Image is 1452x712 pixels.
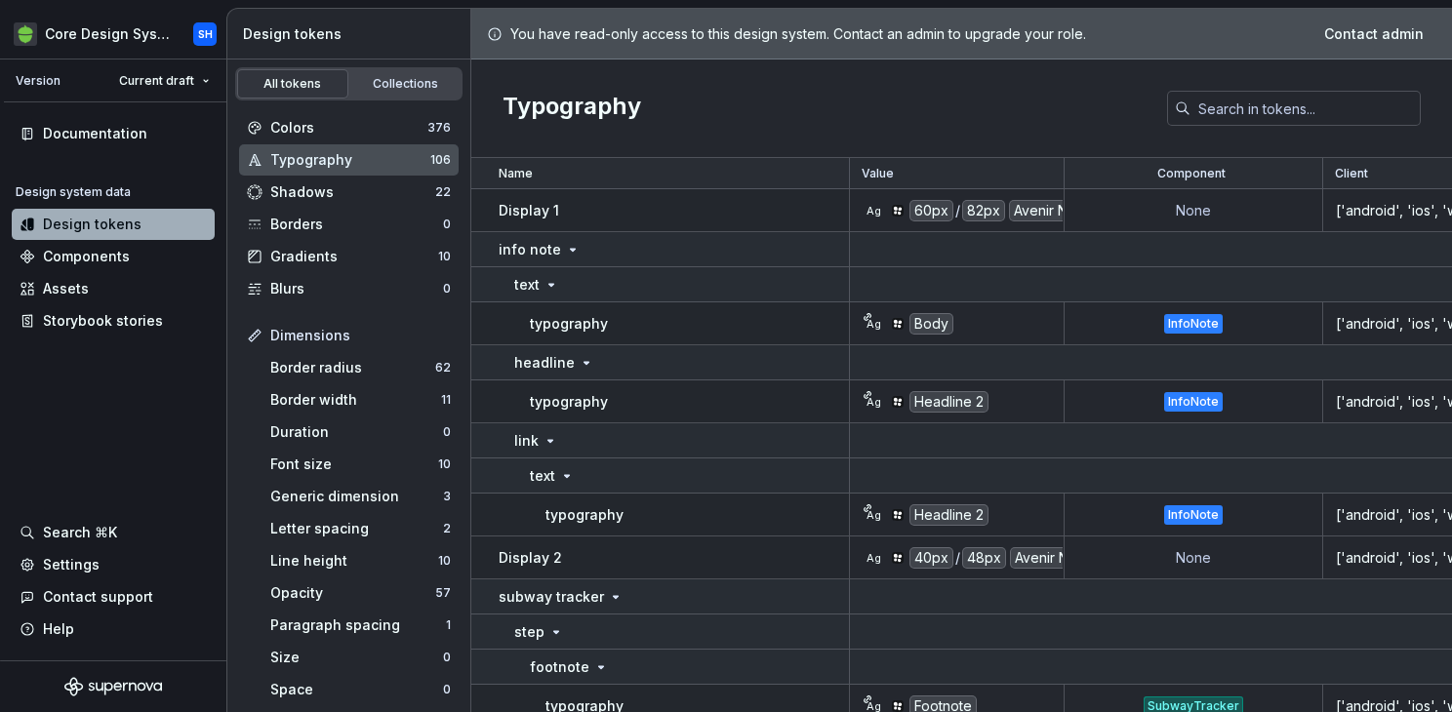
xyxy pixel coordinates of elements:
[909,547,953,569] div: 40px
[270,487,443,506] div: Generic dimension
[446,617,451,633] div: 1
[438,456,451,472] div: 10
[12,273,215,304] a: Assets
[867,203,882,218] div: Ag
[119,73,194,89] span: Current draft
[270,279,443,298] div: Blurs
[262,577,459,609] a: Opacity57
[243,24,463,44] div: Design tokens
[514,622,544,642] p: step
[510,24,1086,44] p: You have read-only access to this design system. Contact an admin to upgrade your role.
[12,517,215,548] button: Search ⌘K
[16,184,131,200] div: Design system data
[435,360,451,376] div: 62
[435,585,451,601] div: 57
[443,424,451,440] div: 0
[503,91,641,126] h2: Typography
[43,279,89,298] div: Assets
[14,22,37,46] img: 236da360-d76e-47e8-bd69-d9ae43f958f1.png
[443,281,451,297] div: 0
[514,275,540,295] p: text
[262,384,459,415] a: Border width11
[867,550,882,566] div: Ag
[530,314,608,334] p: typography
[45,24,170,44] div: Core Design System
[4,13,222,55] button: Core Design SystemSH
[239,209,459,240] a: Borders0
[443,682,451,697] div: 0
[514,353,575,373] p: headline
[962,200,1005,221] div: 82px
[270,615,446,635] div: Paragraph spacing
[862,166,894,181] p: Value
[1164,392,1223,412] div: InfoNote
[270,422,443,442] div: Duration
[909,313,953,335] div: Body
[867,507,882,523] div: Ag
[12,241,215,272] a: Components
[262,481,459,512] a: Generic dimension3
[270,358,435,377] div: Border radius
[270,390,441,410] div: Border width
[955,200,960,221] div: /
[244,76,342,92] div: All tokens
[1311,17,1436,52] a: Contact admin
[1335,166,1368,181] p: Client
[12,209,215,240] a: Design tokens
[867,316,882,332] div: Ag
[12,613,215,645] button: Help
[239,112,459,143] a: Colors376
[270,326,451,345] div: Dimensions
[270,118,427,138] div: Colors
[262,545,459,576] a: Line height10
[499,548,562,568] p: Display 2
[43,124,147,143] div: Documentation
[1065,536,1323,579] td: None
[1010,547,1094,569] div: Avenir Next
[530,657,589,677] p: footnote
[443,650,451,665] div: 0
[1065,189,1323,232] td: None
[262,674,459,705] a: Space0
[12,549,215,580] a: Settings
[239,241,459,272] a: Gradients10
[270,455,438,474] div: Font size
[12,305,215,336] a: Storybook stories
[64,677,162,696] svg: Supernova Logo
[545,505,624,525] p: typography
[270,648,443,667] div: Size
[438,553,451,569] div: 10
[909,391,988,413] div: Headline 2
[357,76,455,92] div: Collections
[239,144,459,176] a: Typography106
[270,551,438,571] div: Line height
[1164,505,1223,525] div: InfoNote
[1190,91,1421,126] input: Search in tokens...
[43,247,130,266] div: Components
[270,215,443,234] div: Borders
[1324,24,1424,44] span: Contact admin
[262,610,459,641] a: Paragraph spacing1
[499,240,561,259] p: info note
[270,519,443,538] div: Letter spacing
[43,619,74,639] div: Help
[16,73,60,89] div: Version
[43,555,100,574] div: Settings
[955,547,960,569] div: /
[443,489,451,504] div: 3
[530,466,555,486] p: text
[499,166,533,181] p: Name
[270,150,430,170] div: Typography
[427,120,451,136] div: 376
[1164,314,1223,334] div: InfoNote
[430,152,451,168] div: 106
[12,118,215,149] a: Documentation
[12,581,215,613] button: Contact support
[909,200,953,221] div: 60px
[43,587,153,607] div: Contact support
[43,523,117,542] div: Search ⌘K
[43,215,141,234] div: Design tokens
[499,587,604,607] p: subway tracker
[441,392,451,408] div: 11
